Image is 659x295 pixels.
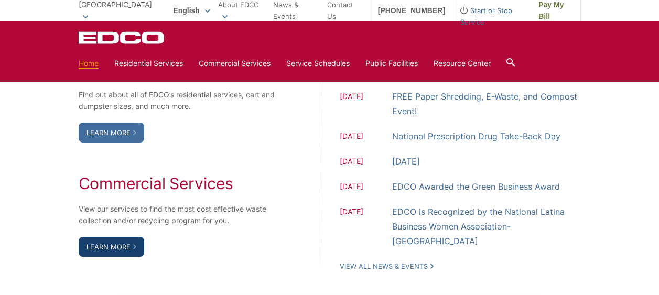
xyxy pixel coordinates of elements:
[199,58,271,69] a: Commercial Services
[79,89,276,112] p: Find out about all of EDCO’s residential services, cart and dumpster sizes, and much more.
[392,154,420,169] a: [DATE]
[340,91,392,118] span: [DATE]
[79,58,99,69] a: Home
[286,58,350,69] a: Service Schedules
[79,123,144,143] a: Learn More
[340,206,392,248] span: [DATE]
[392,204,581,248] a: EDCO is Recognized by the National Latina Business Women Association-[GEOGRAPHIC_DATA]
[340,130,392,144] span: [DATE]
[340,156,392,169] span: [DATE]
[392,179,560,194] a: EDCO Awarded the Green Business Award
[79,203,276,226] p: View our services to find the most cost effective waste collection and/or recycling program for you.
[434,58,491,69] a: Resource Center
[79,237,144,257] a: Learn More
[340,261,434,271] a: View All News & Events
[165,2,218,19] span: English
[79,174,276,193] h2: Commercial Services
[392,89,581,118] a: FREE Paper Shredding, E-Waste, and Compost Event!
[114,58,183,69] a: Residential Services
[340,181,392,194] span: [DATE]
[365,58,418,69] a: Public Facilities
[392,129,560,144] a: National Prescription Drug Take-Back Day
[79,31,166,44] a: EDCD logo. Return to the homepage.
